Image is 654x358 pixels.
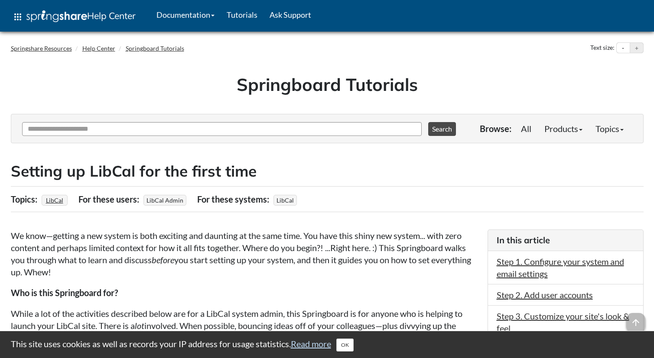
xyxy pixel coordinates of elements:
[7,4,142,30] a: apps Help Center
[538,120,589,137] a: Products
[26,10,87,22] img: Springshare
[143,195,186,206] span: LibCal Admin
[589,42,616,54] div: Text size:
[336,339,354,352] button: Close
[617,43,630,53] button: Decrease text size
[17,72,637,97] h1: Springboard Tutorials
[626,313,645,332] span: arrow_upward
[514,120,538,137] a: All
[82,45,115,52] a: Help Center
[497,311,629,333] a: Step 3. Customize your site's look & feel
[626,314,645,324] a: arrow_upward
[45,194,65,206] a: LibCal
[150,4,221,26] a: Documentation
[13,12,23,22] span: apps
[78,191,141,207] div: For these users:
[428,122,456,136] button: Search
[480,123,511,135] p: Browse:
[126,45,184,52] a: Springboard Tutorials
[11,287,118,298] strong: Who is this Springboard for?
[497,290,593,300] a: Step 2. Add user accounts
[497,256,624,279] a: Step 1. Configure your system and email settings
[221,4,264,26] a: Tutorials
[87,10,136,21] span: Help Center
[273,195,297,206] span: LibCal
[2,338,652,352] div: This site uses cookies as well as records your IP address for usage statistics.
[589,120,630,137] a: Topics
[264,4,317,26] a: Ask Support
[11,161,644,182] h2: Setting up LibCal for the first time
[291,339,331,349] a: Read more
[11,191,39,207] div: Topics:
[630,43,643,53] button: Increase text size
[152,255,174,265] em: before
[11,229,479,278] p: We know—getting a new system is both exciting and daunting at the same time. You have this shiny ...
[135,320,144,331] em: lot
[11,45,72,52] a: Springshare Resources
[197,191,271,207] div: For these systems:
[497,234,634,246] h3: In this article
